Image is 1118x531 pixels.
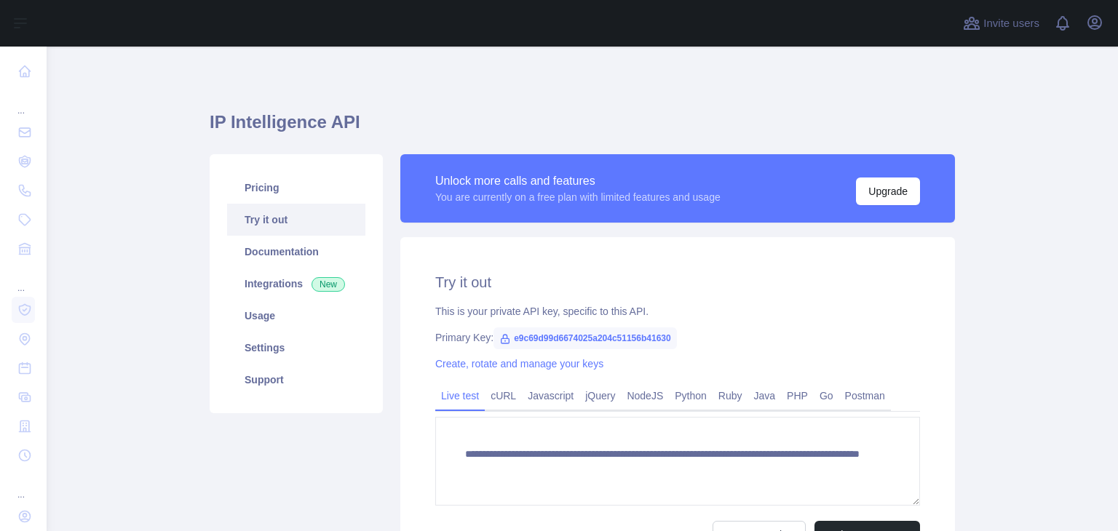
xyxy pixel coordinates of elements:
[493,327,677,349] span: e9c69d99d6674025a204c51156b41630
[621,384,669,407] a: NodeJS
[312,277,345,292] span: New
[227,364,365,396] a: Support
[435,272,920,292] h2: Try it out
[435,384,485,407] a: Live test
[12,471,35,500] div: ...
[669,384,713,407] a: Python
[983,15,1039,32] span: Invite users
[435,304,920,319] div: This is your private API key, specific to this API.
[435,358,603,370] a: Create, rotate and manage your keys
[227,204,365,236] a: Try it out
[713,384,748,407] a: Ruby
[12,265,35,294] div: ...
[856,177,920,205] button: Upgrade
[227,300,365,332] a: Usage
[227,268,365,300] a: Integrations New
[781,384,814,407] a: PHP
[227,172,365,204] a: Pricing
[435,330,920,345] div: Primary Key:
[522,384,579,407] a: Javascript
[12,87,35,116] div: ...
[960,12,1042,35] button: Invite users
[227,236,365,268] a: Documentation
[227,332,365,364] a: Settings
[210,111,955,145] h1: IP Intelligence API
[485,384,522,407] a: cURL
[839,384,891,407] a: Postman
[748,384,782,407] a: Java
[579,384,621,407] a: jQuery
[435,172,721,190] div: Unlock more calls and features
[435,190,721,204] div: You are currently on a free plan with limited features and usage
[814,384,839,407] a: Go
